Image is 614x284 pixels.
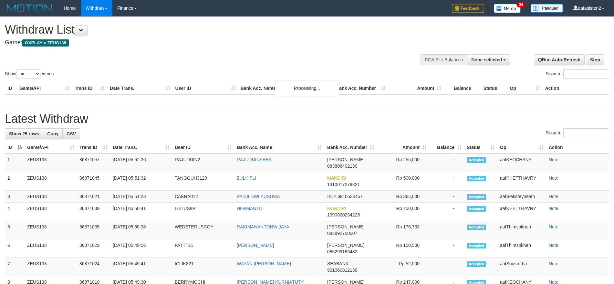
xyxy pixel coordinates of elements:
[25,258,77,276] td: ZEUS138
[237,194,280,199] a: PANJI DWI KUSUMA
[172,239,234,258] td: FATTT21
[543,82,609,94] th: Action
[25,142,77,153] th: Game/API: activate to sort column ascending
[77,172,110,191] td: 86871045
[516,2,525,7] span: 34
[17,82,72,94] th: Game/API
[377,142,429,153] th: Amount: activate to sort column ascending
[377,153,429,172] td: Rp 255,000
[5,142,25,153] th: ID: activate to sort column descending
[25,191,77,203] td: ZEUS138
[546,128,609,138] label: Search:
[25,153,77,172] td: ZEUS138
[238,82,333,94] th: Bank Acc. Name
[5,191,25,203] td: 3
[107,82,172,94] th: Date Trans.
[429,258,464,276] td: -
[429,221,464,239] td: -
[497,258,546,276] td: aafSousrotha
[444,82,481,94] th: Balance
[338,194,363,199] span: Copy 6910534457 to clipboard
[327,212,360,217] span: Copy 1090020234225 to clipboard
[5,239,25,258] td: 6
[549,224,558,229] a: Note
[563,128,609,138] input: Search:
[172,203,234,221] td: LOTUS89
[47,131,58,136] span: Copy
[25,172,77,191] td: ZEUS138
[452,4,484,13] img: Feedback.jpg
[72,82,107,94] th: Trans ID
[25,203,77,221] td: ZEUS138
[325,142,377,153] th: Bank Acc. Number: activate to sort column ascending
[172,172,234,191] td: TANGGUH3120
[549,243,558,248] a: Note
[67,131,76,136] span: CSV
[110,153,172,172] td: [DATE] 05:52:26
[5,82,17,94] th: ID
[507,82,543,94] th: Op
[546,142,609,153] th: Action
[497,142,546,153] th: Op: activate to sort column ascending
[5,153,25,172] td: 1
[110,221,172,239] td: [DATE] 05:50:38
[327,206,346,211] span: MANDIRI
[333,82,389,94] th: Bank Acc. Number
[467,225,486,230] span: Accepted
[77,203,110,221] td: 86871039
[377,172,429,191] td: Rp 500,000
[5,23,403,36] h1: Withdraw List
[22,39,69,47] span: OXPLAY > ZEUS138
[110,172,172,191] td: [DATE] 05:51:32
[377,239,429,258] td: Rp 150,500
[43,128,63,139] a: Copy
[429,239,464,258] td: -
[110,142,172,153] th: Date Trans.: activate to sort column ascending
[172,258,234,276] td: ICLIK321
[9,131,39,136] span: Show 25 rows
[172,221,234,239] td: WEDETERUSCOY
[25,221,77,239] td: ZEUS138
[377,203,429,221] td: Rp 250,000
[77,191,110,203] td: 86871021
[77,239,110,258] td: 86871029
[237,261,291,266] a: WAYAN [PERSON_NAME]
[237,157,272,162] a: RAJUDDINABBA
[327,163,357,169] span: Copy 083806402139 to clipboard
[110,239,172,258] td: [DATE] 05:49:56
[389,82,444,94] th: Amount
[234,142,325,153] th: Bank Acc. Name: activate to sort column ascending
[481,82,507,94] th: Status
[5,221,25,239] td: 5
[5,69,54,79] label: Show entries
[549,206,558,211] a: Note
[464,142,497,153] th: Status: activate to sort column ascending
[327,224,364,229] span: [PERSON_NAME]
[5,128,43,139] a: Show 25 rows
[377,258,429,276] td: Rp 52,000
[25,239,77,258] td: ZEUS138
[5,39,403,46] h4: Game:
[327,249,357,254] span: Copy 085299166482 to clipboard
[546,69,609,79] label: Search:
[5,258,25,276] td: 7
[497,203,546,221] td: aafKHETTHAVRY
[549,175,558,181] a: Note
[172,142,234,153] th: User ID: activate to sort column ascending
[77,221,110,239] td: 86871035
[497,172,546,191] td: aafKHETTHAVRY
[534,54,585,65] a: Run Auto-Refresh
[467,176,486,181] span: Accepted
[429,172,464,191] td: -
[549,194,558,199] a: Note
[377,191,429,203] td: Rp 865,000
[421,54,467,65] div: PGA Site Balance /
[110,258,172,276] td: [DATE] 05:49:41
[237,224,289,229] a: RAKIMANANTONWIJAYA
[429,191,464,203] td: -
[173,82,238,94] th: User ID
[77,258,110,276] td: 86871024
[327,243,364,248] span: [PERSON_NAME]
[563,69,609,79] input: Search:
[327,175,346,181] span: MANDIRI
